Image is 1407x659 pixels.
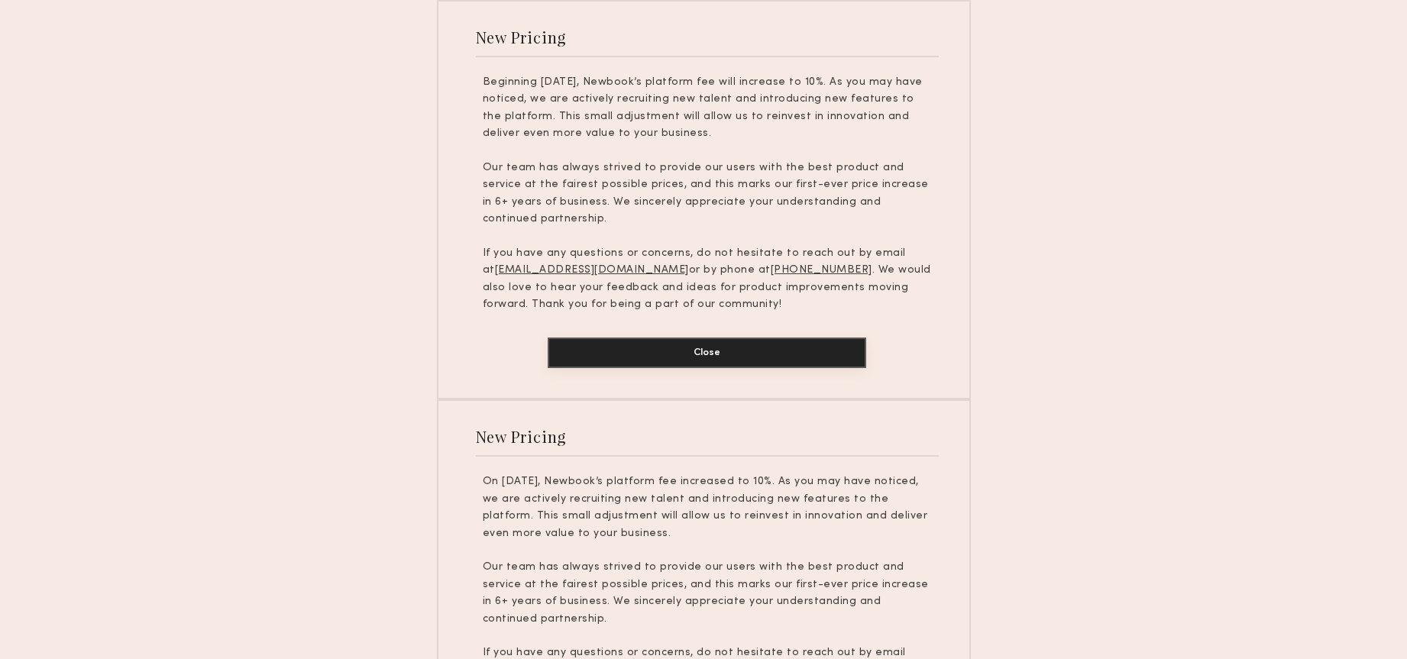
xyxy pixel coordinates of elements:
[483,245,932,314] p: If you have any questions or concerns, do not hesitate to reach out by email at or by phone at . ...
[483,74,932,143] p: Beginning [DATE], Newbook’s platform fee will increase to 10%. As you may have noticed, we are ac...
[476,27,567,47] div: New Pricing
[483,559,932,628] p: Our team has always strived to provide our users with the best product and service at the fairest...
[771,265,872,275] u: [PHONE_NUMBER]
[495,265,689,275] u: [EMAIL_ADDRESS][DOMAIN_NAME]
[483,473,932,542] p: On [DATE], Newbook’s platform fee increased to 10%. As you may have noticed, we are actively recr...
[476,426,567,447] div: New Pricing
[548,338,866,368] button: Close
[483,160,932,228] p: Our team has always strived to provide our users with the best product and service at the fairest...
